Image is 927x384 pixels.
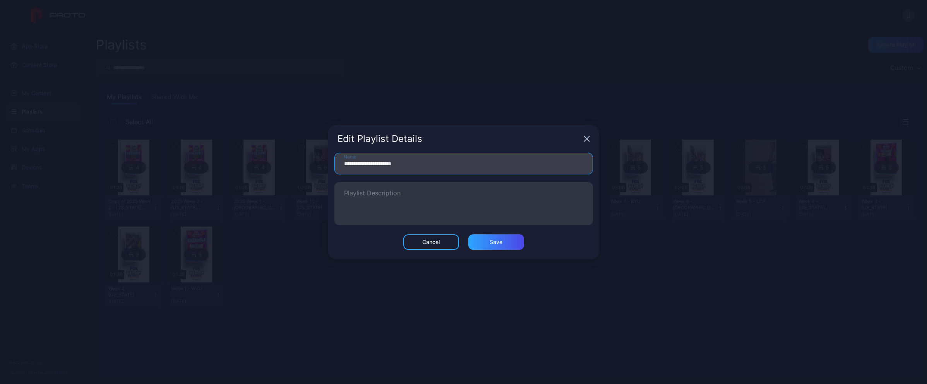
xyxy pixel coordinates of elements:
[490,239,502,245] div: Save
[403,234,459,250] button: Cancel
[422,239,440,245] div: Cancel
[468,234,524,250] button: Save
[338,134,581,143] div: Edit Playlist Details
[344,190,583,217] textarea: Playlist Description
[334,153,593,174] input: Name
